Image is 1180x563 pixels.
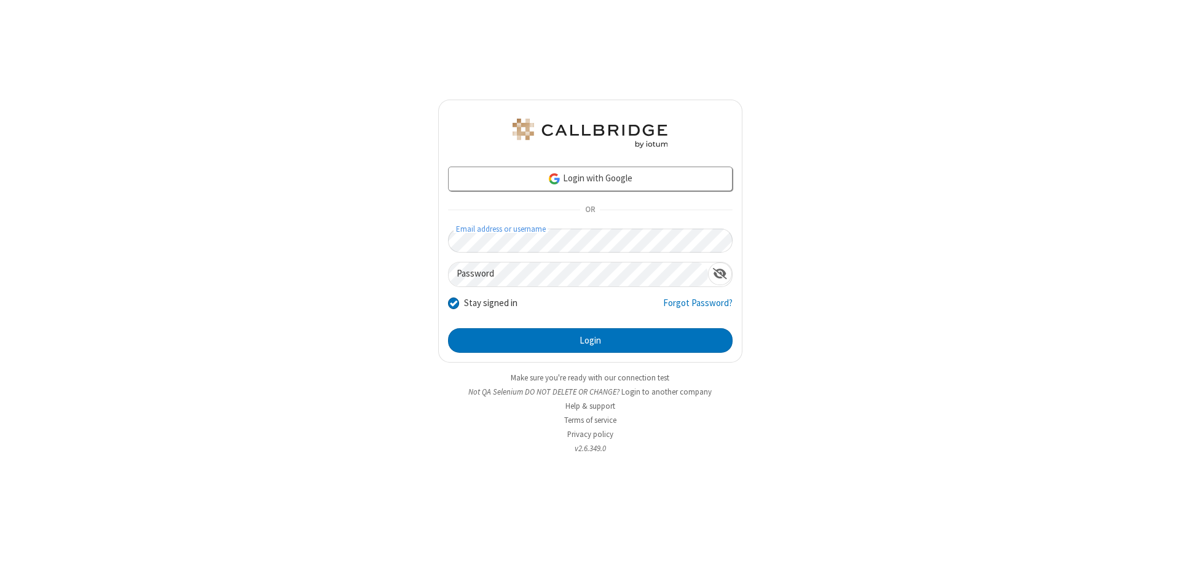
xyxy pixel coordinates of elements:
img: QA Selenium DO NOT DELETE OR CHANGE [510,119,670,148]
a: Terms of service [564,415,616,425]
a: Privacy policy [567,429,613,439]
a: Login with Google [448,167,733,191]
a: Forgot Password? [663,296,733,320]
li: Not QA Selenium DO NOT DELETE OR CHANGE? [438,386,742,398]
a: Make sure you're ready with our connection test [511,372,669,383]
img: google-icon.png [548,172,561,186]
label: Stay signed in [464,296,517,310]
span: OR [580,202,600,219]
input: Password [449,262,708,286]
button: Login [448,328,733,353]
div: Show password [708,262,732,285]
input: Email address or username [448,229,733,253]
a: Help & support [565,401,615,411]
li: v2.6.349.0 [438,443,742,454]
button: Login to another company [621,386,712,398]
